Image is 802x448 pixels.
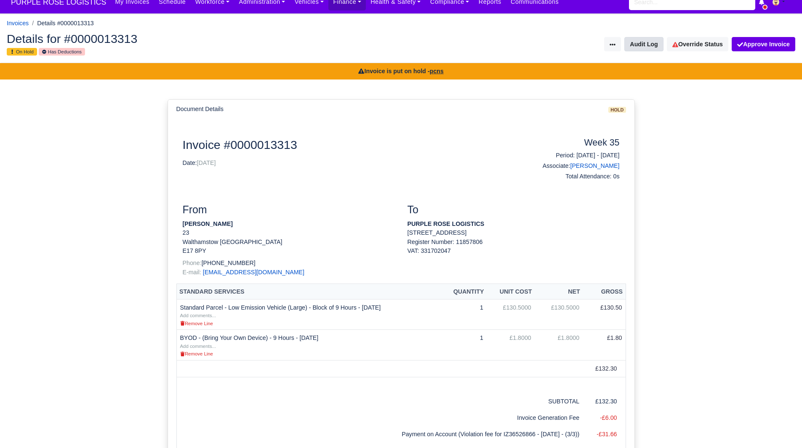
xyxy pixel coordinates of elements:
a: Override Status [667,37,728,51]
th: Standard Services [176,284,441,300]
iframe: Chat Widget [650,350,802,448]
a: Remove Line [180,350,213,357]
td: -£6.00 [583,410,626,426]
small: Remove Line [180,351,213,356]
p: Date: [183,159,507,167]
h6: Document Details [176,106,224,113]
small: Remove Line [180,321,213,326]
td: £130.5000 [535,299,583,330]
span: E-mail: [183,269,201,276]
a: Remove Line [180,320,213,326]
th: Gross [583,284,626,300]
small: Add comments... [180,344,216,349]
h2: Invoice #0000013313 [183,138,507,152]
td: £1.80 [583,330,626,361]
small: Add comments... [180,313,216,318]
h6: Associate: [520,162,620,170]
p: E17 8PY [183,247,395,255]
span: Phone: [183,260,202,266]
td: SUBTOTAL [535,393,583,410]
td: £130.5000 [487,299,535,330]
p: [PHONE_NUMBER] [183,259,395,268]
td: £132.30 [583,360,626,377]
td: 1 [441,299,487,330]
td: £1.8000 [487,330,535,361]
a: Add comments... [180,312,216,318]
a: Add comments... [180,342,216,349]
button: Audit Log [624,37,663,51]
td: 1 [441,330,487,361]
small: On Hold [7,48,37,56]
p: [STREET_ADDRESS] [408,228,620,237]
td: Payment on Account (Violation fee for IZ36526866 - [DATE] - (3/3)) [176,426,583,443]
a: [PERSON_NAME] [570,162,619,169]
u: pcns [430,68,444,74]
span: hold [608,107,626,113]
td: Invoice Generation Fee [176,410,583,426]
th: Quantity [441,284,487,300]
small: Has Deductions [39,48,85,56]
strong: PURPLE ROSE LOGISTICS [408,220,485,227]
td: £1.8000 [535,330,583,361]
h3: To [408,204,620,216]
strong: [PERSON_NAME] [183,220,233,227]
h2: Details for #0000013313 [7,33,395,45]
button: Approve Invoice [732,37,795,51]
td: BYOD - (Bring Your Own Device) - 9 Hours - [DATE] [176,330,441,361]
h4: Week 35 [520,138,620,148]
td: -£31.66 [583,426,626,443]
p: Walthamstow [GEOGRAPHIC_DATA] [183,238,395,247]
p: 23 [183,228,395,237]
li: Details #0000013313 [29,19,94,28]
a: [EMAIL_ADDRESS][DOMAIN_NAME] [203,269,304,276]
th: Net [535,284,583,300]
a: Invoices [7,20,29,27]
td: Standard Parcel - Low Emission Vehicle (Large) - Block of 9 Hours - [DATE] [176,299,441,330]
div: VAT: 331702047 [408,247,620,255]
div: Register Number: 11857806 [401,238,626,256]
td: £130.50 [583,299,626,330]
h6: Period: [DATE] - [DATE] [520,152,620,159]
span: [DATE] [197,159,216,166]
h3: From [183,204,395,216]
td: £132.30 [583,393,626,410]
th: Unit Cost [487,284,535,300]
h6: Total Attendance: 0s [520,173,620,180]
